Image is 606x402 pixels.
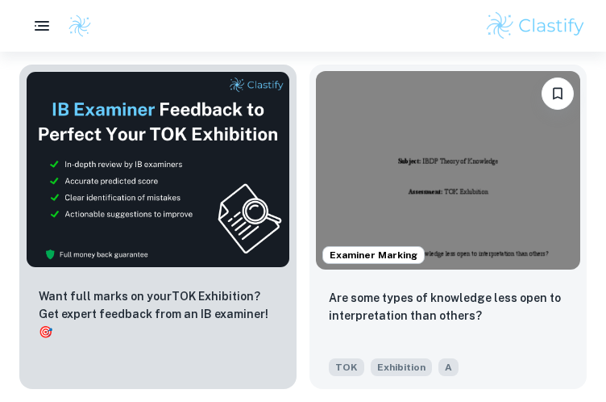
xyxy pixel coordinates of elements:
a: ThumbnailWant full marks on yourTOK Exhibition? Get expert feedback from an IB examiner! [19,65,297,389]
img: Clastify logo [484,10,587,42]
img: TOK Exhibition example thumbnail: Are some types of knowledge less open to [316,71,580,270]
span: Examiner Marking [323,248,424,262]
span: 🎯 [39,325,52,338]
span: TOK [329,358,364,376]
p: Are some types of knowledge less open to interpretation than others? [329,289,567,325]
img: Clastify logo [68,14,92,38]
button: Please log in to bookmark exemplars [542,77,574,110]
span: A [438,358,459,376]
a: Examiner MarkingPlease log in to bookmark exemplarsAre some types of knowledge less open to inter... [309,65,587,389]
a: Clastify logo [58,14,92,38]
span: Exhibition [371,358,432,376]
img: Thumbnail [26,71,290,268]
p: Want full marks on your TOK Exhibition ? Get expert feedback from an IB examiner! [39,287,277,341]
